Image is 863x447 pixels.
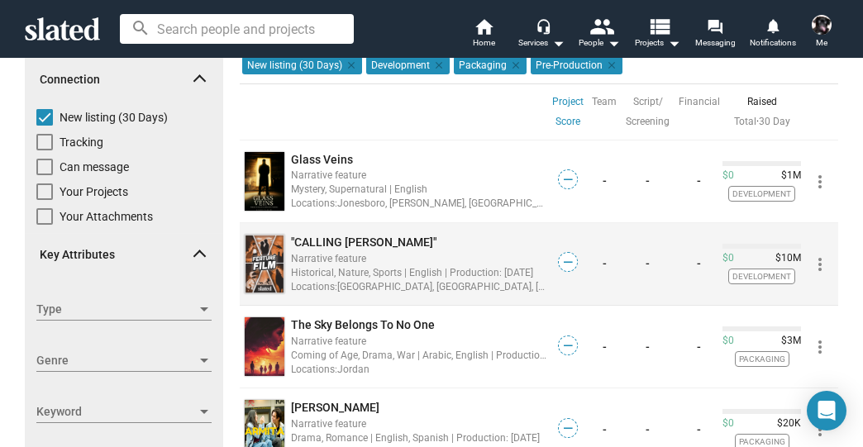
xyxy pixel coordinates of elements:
span: · [734,116,759,127]
a: — [558,427,578,440]
mat-icon: view_list [647,14,671,38]
div: Open Intercom Messenger [807,391,846,430]
span: Connection [40,72,195,88]
mat-chip: Packaging [454,56,527,74]
a: undefined [241,231,288,297]
mat-icon: clear [507,58,522,73]
span: $3M [775,335,801,348]
span: Can message [60,159,129,175]
mat-chip: Pre-Production [531,56,622,74]
a: - [646,340,650,354]
span: Packaging [735,351,789,367]
span: Home [473,33,495,53]
mat-icon: clear [603,58,617,73]
div: Coming of Age, Drama, War | Arabic, English | Production: [DATE] [291,347,546,363]
a: - [646,257,650,270]
span: $1M [775,169,801,183]
span: Locations: [291,364,337,375]
div: Mystery, Supernatural | English [291,181,546,197]
div: People [579,33,620,53]
a: Messaging [686,17,744,53]
a: - [697,340,701,354]
mat-chip: Development [366,56,450,74]
a: Notifications [744,17,802,53]
span: Key Attributes [40,247,195,263]
a: - [697,257,701,270]
span: Keyword [36,403,197,421]
input: Search people and projects [120,14,354,44]
span: The Sky Belongs To No One [291,318,435,331]
span: Locations: [291,197,337,209]
mat-icon: headset_mic [536,18,551,33]
span: Glass Veins [291,153,353,166]
mat-icon: more_vert [810,337,830,357]
div: Historical, Nature, Sports | English | Production: [DATE] [291,264,546,280]
a: Project Score [552,92,584,131]
a: - [603,423,607,436]
div: Narrative feature [291,250,546,266]
div: Jonesboro, [PERSON_NAME], [GEOGRAPHIC_DATA], [GEOGRAPHIC_DATA] [291,195,546,211]
span: — [559,254,577,270]
div: Drama, Romance | English, Spanish | Production: [DATE] [291,430,546,445]
a: - [697,174,701,188]
div: [GEOGRAPHIC_DATA], [GEOGRAPHIC_DATA], [GEOGRAPHIC_DATA] [291,278,546,294]
img: undefined [245,235,284,293]
span: Your Projects [60,183,128,200]
a: - [646,174,650,188]
span: Genre [36,352,197,369]
a: Script/ Screening [626,92,670,131]
span: New listing (30 Days) [60,109,168,126]
span: — [559,172,577,188]
mat-icon: home [474,17,493,36]
mat-icon: forum [707,18,722,34]
span: Type [36,301,197,318]
a: Financial [679,92,720,112]
mat-icon: arrow_drop_down [603,33,623,53]
a: undefined [241,314,288,379]
a: Team [592,92,617,112]
button: Services [513,17,570,53]
span: $0 [722,417,734,430]
a: - [603,174,607,188]
div: Narrative feature [291,333,546,349]
a: Total [734,116,756,127]
mat-expansion-panel-header: Connection [25,53,223,106]
div: Jordan [291,361,546,377]
span: Your Attachments [60,208,153,225]
span: $0 [722,252,734,265]
a: The Sky Belongs To No OneNarrative featureComing of Age, Drama, War | Arabic, English | Productio... [291,317,546,377]
span: [PERSON_NAME] [291,401,379,414]
mat-icon: arrow_drop_down [548,33,568,53]
span: Messaging [695,33,736,53]
div: Raised [722,92,801,112]
a: — [558,345,578,358]
span: Development [728,186,795,202]
span: Development [728,269,795,284]
div: Narrative feature [291,167,546,183]
img: Sharon Bruneau [812,15,832,35]
a: undefined [241,149,288,214]
button: Projects [628,17,686,53]
div: Services [518,33,565,53]
a: — [558,178,578,192]
div: Connection [25,109,223,233]
img: undefined [245,152,284,211]
mat-icon: clear [342,58,357,73]
span: "CALLING [PERSON_NAME]" [291,235,436,249]
mat-icon: clear [430,58,445,73]
span: $0 [722,335,734,348]
span: $10M [769,252,801,265]
img: undefined [245,317,284,376]
mat-icon: arrow_drop_down [664,33,684,53]
div: Narrative feature [291,416,546,431]
a: - [603,257,607,270]
a: — [558,261,578,274]
button: Sharon BruneauMe [802,12,842,55]
mat-expansion-panel-header: Key Attributes [25,228,223,281]
mat-icon: notifications [765,17,780,33]
span: $20K [770,417,801,430]
mat-icon: people [589,14,613,38]
mat-chip: New listing (30 Days) [242,56,362,74]
mat-icon: more_vert [810,172,830,192]
a: - [646,423,650,436]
